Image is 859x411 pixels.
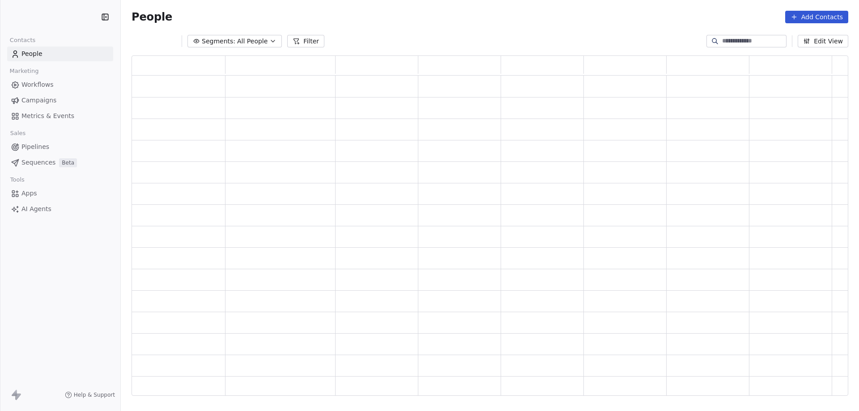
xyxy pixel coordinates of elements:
a: Help & Support [65,391,115,398]
a: Pipelines [7,140,113,154]
a: Campaigns [7,93,113,108]
button: Edit View [798,35,848,47]
span: Tools [6,173,28,186]
span: Sequences [21,158,55,167]
a: Metrics & Events [7,109,113,123]
span: Workflows [21,80,54,89]
button: Add Contacts [785,11,848,23]
span: People [21,49,43,59]
span: All People [237,37,268,46]
span: Campaigns [21,96,56,105]
span: Sales [6,127,30,140]
a: People [7,47,113,61]
a: Workflows [7,77,113,92]
span: Marketing [6,64,43,78]
span: People [132,10,172,24]
a: AI Agents [7,202,113,216]
button: Filter [287,35,324,47]
a: Apps [7,186,113,201]
span: Beta [59,158,77,167]
span: Metrics & Events [21,111,74,121]
span: Pipelines [21,142,49,152]
span: Contacts [6,34,39,47]
span: AI Agents [21,204,51,214]
span: Apps [21,189,37,198]
span: Segments: [202,37,235,46]
a: SequencesBeta [7,155,113,170]
span: Help & Support [74,391,115,398]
